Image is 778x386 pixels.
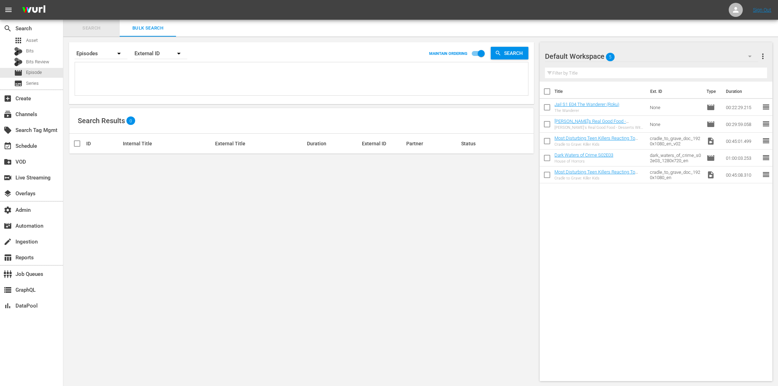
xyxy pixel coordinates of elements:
span: VOD [4,158,12,166]
td: 01:00:03.253 [723,150,762,166]
td: 00:45:01.499 [723,133,762,150]
td: cradle_to_grave_doc_1920x1080_en [647,166,704,183]
button: Search [491,47,528,59]
th: Title [554,82,646,101]
td: cradle_to_grave_doc_1920x1080_en_v02 [647,133,704,150]
span: Schedule [4,142,12,150]
span: Bits Review [26,58,49,65]
span: Overlays [4,189,12,198]
span: Video [707,137,715,145]
span: Channels [4,110,12,119]
div: Internal Title [123,141,213,146]
img: ans4CAIJ8jUAAAAAAAAAAAAAAAAAAAAAAAAgQb4GAAAAAAAAAAAAAAAAAAAAAAAAJMjXAAAAAAAAAAAAAAAAAAAAAAAAgAT5G... [17,2,51,18]
span: Bits [26,48,34,55]
div: ID [86,141,121,146]
span: menu [4,6,13,14]
span: more_vert [759,52,767,61]
span: Episode [26,69,42,76]
span: GraphQL [4,286,12,294]
td: 00:45:08.310 [723,166,762,183]
div: Status [461,141,496,146]
span: reorder [762,153,770,162]
span: Admin [4,206,12,214]
div: [PERSON_NAME]'s Real Good Food - Desserts With Benefits [554,125,644,130]
div: External ID [134,44,187,63]
span: Job Queues [4,270,12,278]
td: dark_waters_of_crime_s02e03_1280x720_en [647,150,704,166]
a: [PERSON_NAME]'s Real Good Food - Desserts With Benefits [554,119,629,129]
div: External ID [362,141,404,146]
td: None [647,116,704,133]
span: reorder [762,137,770,145]
span: reorder [762,170,770,179]
span: Automation [4,222,12,230]
span: Search Results [78,116,125,125]
div: The Wanderer [554,108,619,113]
span: Episode [14,69,23,77]
div: Episodes [75,44,127,63]
span: 0 [126,118,135,123]
span: DataPool [4,302,12,310]
div: Bits [14,47,23,56]
div: Bits Review [14,58,23,66]
td: 00:29:59.058 [723,116,762,133]
span: Bulk Search [124,24,172,32]
span: Series [26,80,39,87]
p: MAINTAIN ORDERING [429,51,468,56]
a: Dark Waters of Crime S02E03 [554,152,613,158]
span: reorder [762,120,770,128]
span: Search Tag Mgmt [4,126,12,134]
span: Ingestion [4,238,12,246]
div: Partner [406,141,459,146]
span: Episode [707,154,715,162]
div: Cradle to Grave: Killer Kids [554,176,644,181]
th: Ext. ID [646,82,702,101]
div: House of Horrors [554,159,613,164]
span: Series [14,79,23,88]
div: Default Workspace [545,46,758,66]
button: more_vert [759,48,767,65]
th: Duration [722,82,764,101]
span: Asset [26,37,38,44]
span: Asset [14,36,23,45]
span: Live Streaming [4,173,12,182]
th: Type [702,82,722,101]
a: Jail S1 E04 The Wanderer (Roku) [554,102,619,107]
span: Reports [4,253,12,262]
a: Sign Out [753,7,771,13]
a: Most Disturbing Teen Killers Reacting To Insane Sentences [554,135,638,146]
span: Search [4,24,12,33]
a: Most Disturbing Teen Killers Reacting To Insane Sentences [554,169,638,180]
div: Duration [307,141,360,146]
span: 5 [606,50,615,64]
div: External Title [215,141,305,146]
span: Create [4,94,12,103]
span: Search [68,24,115,32]
span: Video [707,171,715,179]
span: reorder [762,103,770,111]
span: Episode [707,120,715,128]
div: Cradle to Grave: Killer Kids [554,142,644,147]
span: Search [501,47,528,59]
td: 00:22:29.215 [723,99,762,116]
span: Episode [707,103,715,112]
td: None [647,99,704,116]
